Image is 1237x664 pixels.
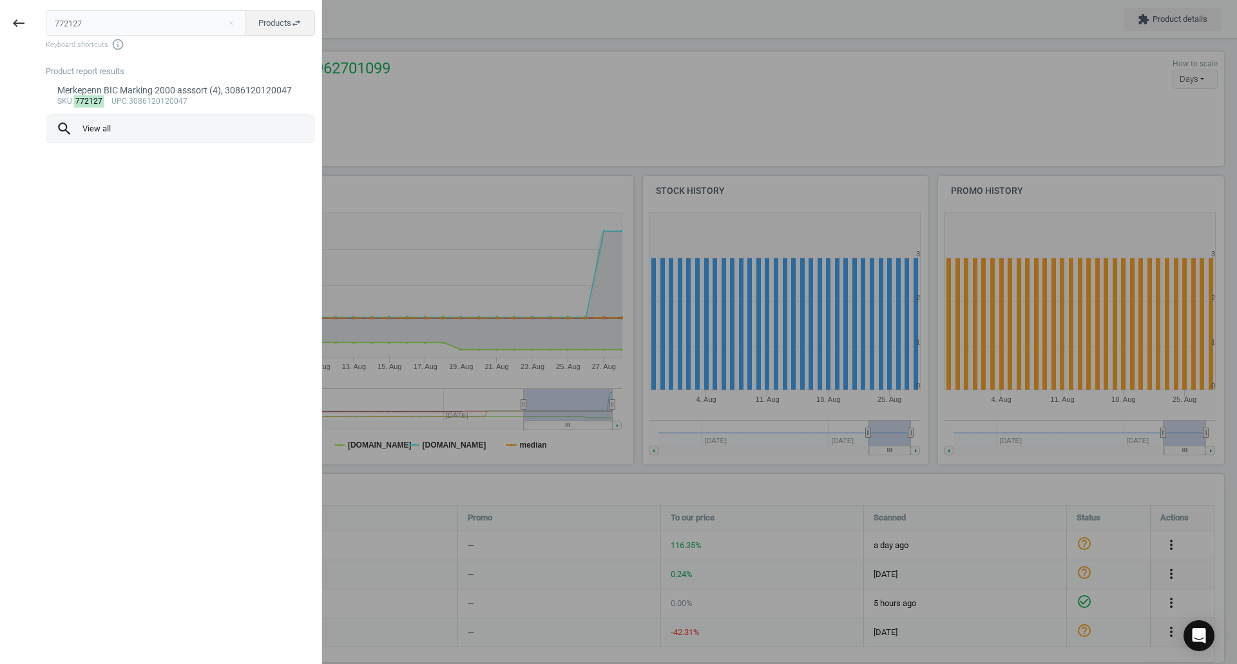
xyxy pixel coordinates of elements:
[46,115,315,143] button: searchView all
[258,17,302,29] span: Products
[111,38,124,51] i: info_outline
[46,66,321,77] div: Product report results
[221,17,240,29] button: Close
[56,120,73,137] i: search
[57,97,304,107] div: : :3086120120047
[111,97,127,106] span: upc
[291,18,302,28] i: swap_horiz
[1184,620,1214,651] div: Open Intercom Messenger
[4,8,34,39] button: keyboard_backspace
[46,10,246,36] input: Enter the SKU or product name
[74,95,104,108] mark: 772127
[46,38,315,51] span: Keyboard shortcuts
[57,97,72,106] span: sku
[57,84,304,97] div: Merkepenn BIC Marking 2000 asssort (4), 3086120120047
[245,10,315,36] button: Productsswap_horiz
[56,120,305,137] span: View all
[11,15,26,31] i: keyboard_backspace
